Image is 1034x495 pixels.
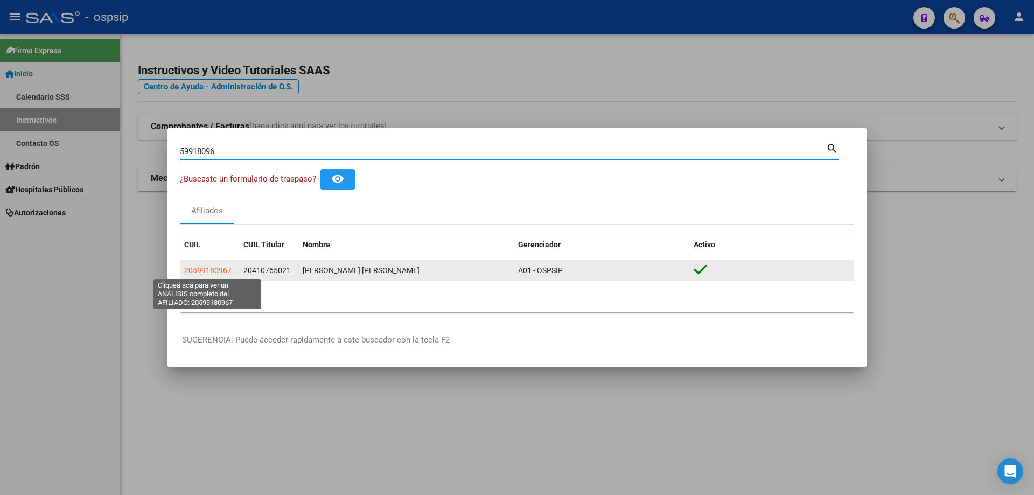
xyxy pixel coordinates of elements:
span: Nombre [303,240,330,249]
span: Activo [694,240,715,249]
datatable-header-cell: Nombre [298,233,514,256]
span: CUIL Titular [243,240,284,249]
p: -SUGERENCIA: Puede acceder rapidamente a este buscador con la tecla F2- [180,334,854,346]
datatable-header-cell: CUIL Titular [239,233,298,256]
datatable-header-cell: Activo [689,233,854,256]
span: Gerenciador [518,240,561,249]
div: [PERSON_NAME] [PERSON_NAME] [303,264,509,277]
span: ¿Buscaste un formulario de traspaso? - [180,174,320,184]
datatable-header-cell: CUIL [180,233,239,256]
div: 1 total [180,285,854,312]
span: CUIL [184,240,200,249]
datatable-header-cell: Gerenciador [514,233,689,256]
span: 20599180967 [184,266,232,275]
span: A01 - OSPSIP [518,266,563,275]
div: Afiliados [191,205,223,217]
mat-icon: remove_red_eye [331,172,344,185]
div: Open Intercom Messenger [997,458,1023,484]
span: 20410765021 [243,266,291,275]
mat-icon: search [826,141,839,154]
